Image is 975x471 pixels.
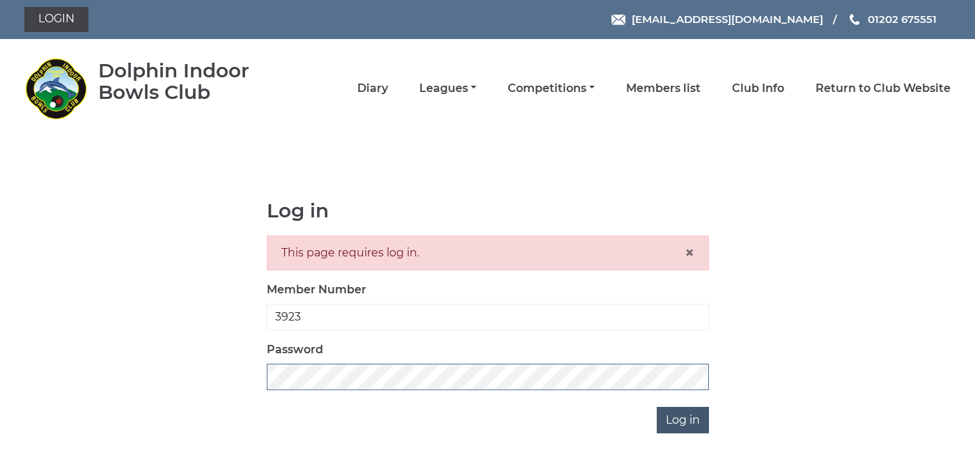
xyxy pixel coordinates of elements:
span: × [685,242,694,263]
a: Competitions [508,81,595,96]
img: Dolphin Indoor Bowls Club [24,57,87,120]
a: Login [24,7,88,32]
a: Phone us 01202 675551 [848,11,937,27]
a: Club Info [732,81,784,96]
label: Member Number [267,281,366,298]
div: This page requires log in. [267,235,709,270]
label: Password [267,341,323,358]
a: Members list [626,81,701,96]
img: Email [611,15,625,25]
a: Email [EMAIL_ADDRESS][DOMAIN_NAME] [611,11,823,27]
div: Dolphin Indoor Bowls Club [98,60,290,103]
button: Close [685,245,694,261]
a: Diary [357,81,388,96]
img: Phone us [850,14,859,25]
input: Log in [657,407,709,433]
h1: Log in [267,200,709,222]
a: Return to Club Website [816,81,951,96]
span: [EMAIL_ADDRESS][DOMAIN_NAME] [632,13,823,26]
a: Leagues [419,81,476,96]
span: 01202 675551 [868,13,937,26]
